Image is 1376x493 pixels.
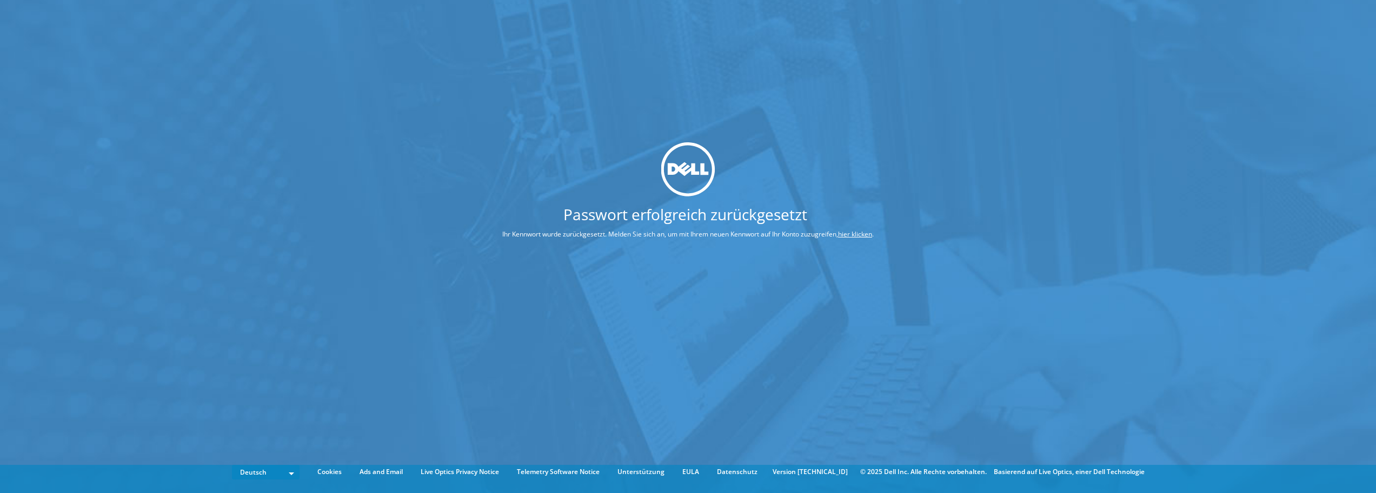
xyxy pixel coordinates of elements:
[994,466,1145,478] li: Basierend auf Live Optics, einer Dell Technologie
[309,466,350,478] a: Cookies
[509,466,608,478] a: Telemetry Software Notice
[767,466,853,478] li: Version [TECHNICAL_ID]
[462,207,909,222] h1: Passwort erfolgreich zurückgesetzt
[674,466,707,478] a: EULA
[855,466,992,478] li: © 2025 Dell Inc. Alle Rechte vorbehalten.
[609,466,673,478] a: Unterstützung
[838,229,872,239] a: hier klicken
[661,142,715,196] img: dell_svg_logo.svg
[413,466,507,478] a: Live Optics Privacy Notice
[462,228,914,240] p: Ihr Kennwort wurde zurückgesetzt. Melden Sie sich an, um mit Ihrem neuen Kennwort auf Ihr Konto z...
[709,466,766,478] a: Datenschutz
[351,466,411,478] a: Ads and Email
